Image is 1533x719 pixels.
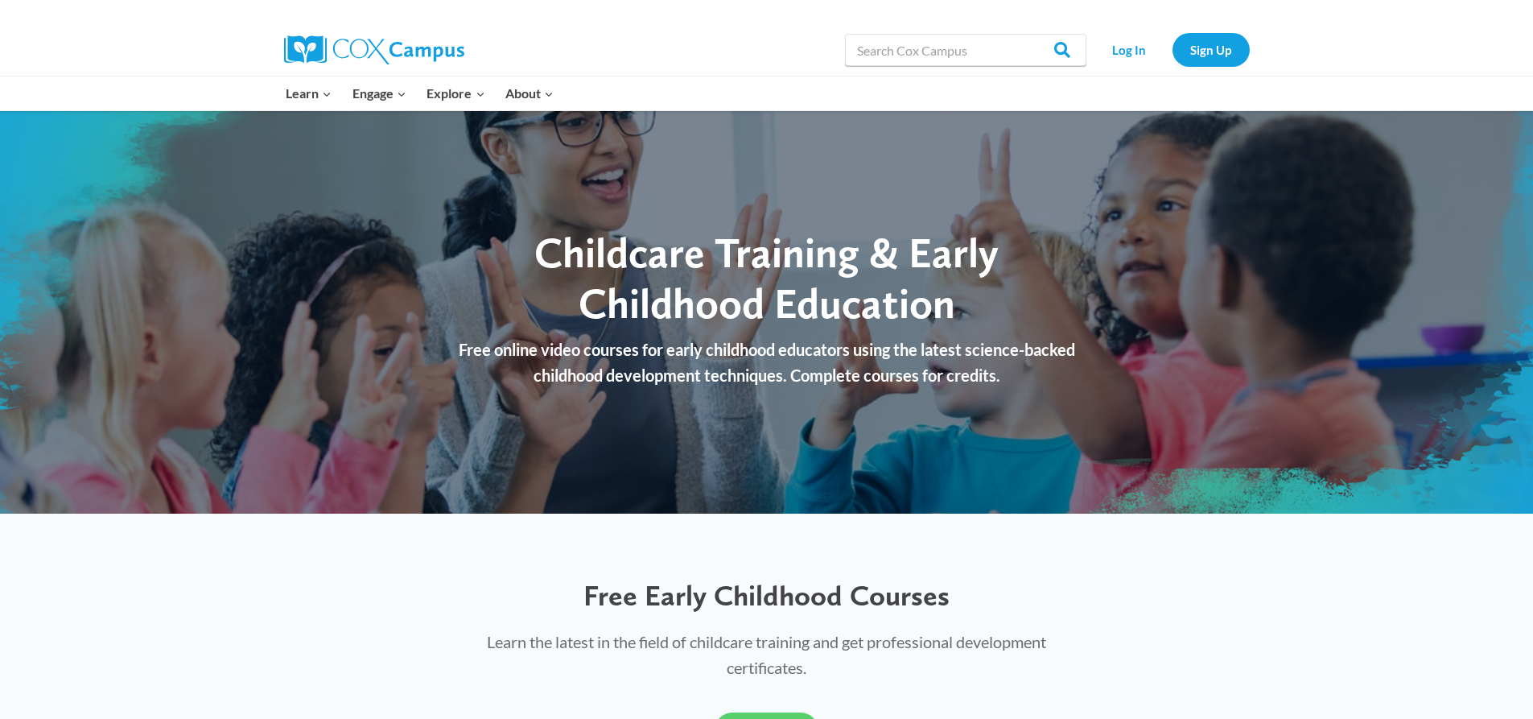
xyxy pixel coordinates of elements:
span: Free Early Childhood Courses [583,578,950,613]
nav: Secondary Navigation [1094,33,1250,66]
span: Learn [286,83,332,104]
img: Cox Campus [284,35,464,64]
a: Sign Up [1172,33,1250,66]
p: Free online video courses for early childhood educators using the latest science-backed childhood... [441,337,1093,388]
span: Engage [352,83,406,104]
a: Log In [1094,33,1164,66]
p: Learn the latest in the field of childcare training and get professional development certificates. [455,629,1078,680]
span: About [505,83,554,104]
input: Search Cox Campus [845,34,1086,66]
nav: Primary Navigation [276,76,564,110]
span: Explore [427,83,484,104]
span: Childcare Training & Early Childhood Education [534,227,999,328]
